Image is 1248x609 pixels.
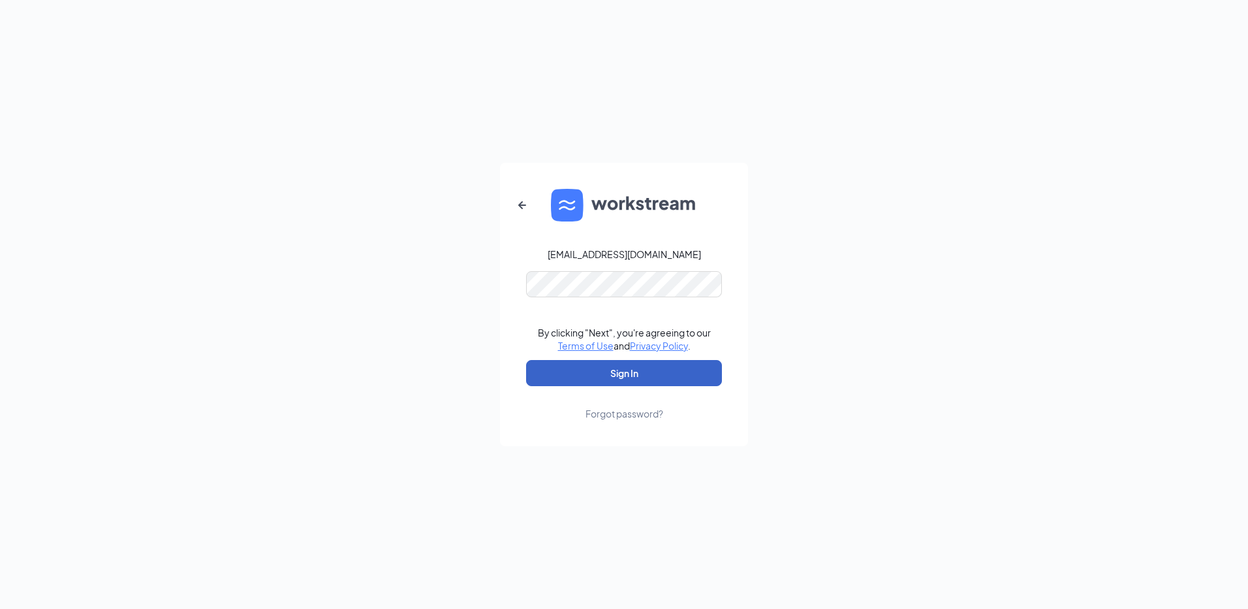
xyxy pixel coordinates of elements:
[630,340,688,352] a: Privacy Policy
[514,197,530,213] svg: ArrowLeftNew
[558,340,614,352] a: Terms of Use
[585,386,663,420] a: Forgot password?
[538,326,711,352] div: By clicking "Next", you're agreeing to our and .
[507,189,538,221] button: ArrowLeftNew
[526,360,722,386] button: Sign In
[548,248,701,261] div: [EMAIL_ADDRESS][DOMAIN_NAME]
[551,189,697,222] img: WS logo and Workstream text
[585,407,663,420] div: Forgot password?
